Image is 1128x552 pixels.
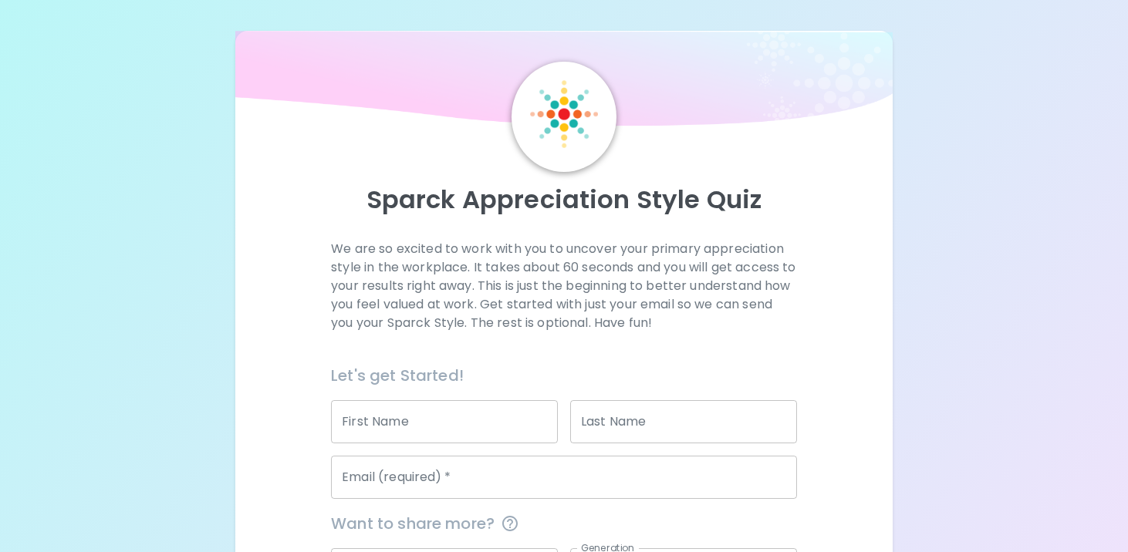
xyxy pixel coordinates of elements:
[235,31,893,134] img: wave
[331,511,797,536] span: Want to share more?
[530,80,598,148] img: Sparck Logo
[331,240,797,332] p: We are so excited to work with you to uncover your primary appreciation style in the workplace. I...
[501,514,519,533] svg: This information is completely confidential and only used for aggregated appreciation studies at ...
[331,363,797,388] h6: Let's get Started!
[254,184,875,215] p: Sparck Appreciation Style Quiz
